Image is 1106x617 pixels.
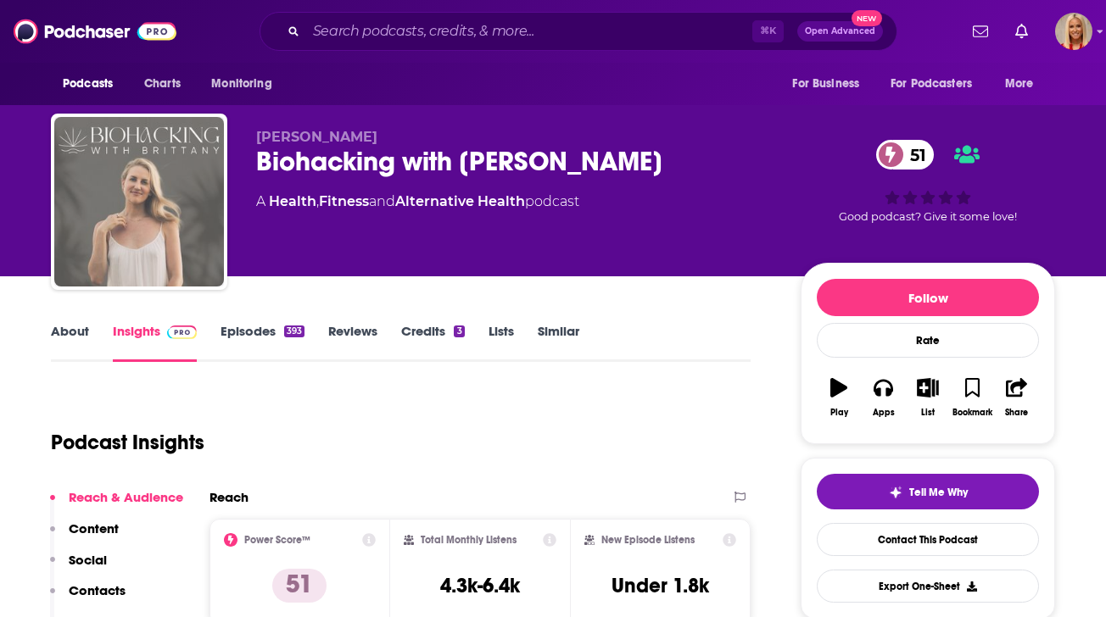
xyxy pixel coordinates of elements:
[1005,72,1034,96] span: More
[873,408,895,418] div: Apps
[316,193,319,209] span: ,
[113,323,197,362] a: InsightsPodchaser Pro
[50,520,119,552] button: Content
[69,552,107,568] p: Social
[612,573,709,598] h3: Under 1.8k
[209,489,249,505] h2: Reach
[966,17,995,46] a: Show notifications dropdown
[50,489,183,520] button: Reach & Audience
[995,367,1039,428] button: Share
[272,569,327,603] p: 51
[1008,17,1035,46] a: Show notifications dropdown
[601,534,695,546] h2: New Episode Listens
[861,367,905,428] button: Apps
[269,193,316,209] a: Health
[817,570,1039,603] button: Export One-Sheet
[50,582,126,614] button: Contacts
[817,367,861,428] button: Play
[805,27,875,36] span: Open Advanced
[144,72,181,96] span: Charts
[952,408,992,418] div: Bookmark
[752,20,784,42] span: ⌘ K
[950,367,994,428] button: Bookmark
[489,323,514,362] a: Lists
[369,193,395,209] span: and
[328,323,377,362] a: Reviews
[1055,13,1092,50] img: User Profile
[801,129,1055,234] div: 51Good podcast? Give it some love!
[395,193,525,209] a: Alternative Health
[1055,13,1092,50] span: Logged in as KymberleeBolden
[221,323,304,362] a: Episodes393
[421,534,517,546] h2: Total Monthly Listens
[1005,408,1028,418] div: Share
[51,430,204,455] h1: Podcast Insights
[893,140,935,170] span: 51
[876,140,935,170] a: 51
[817,323,1039,358] div: Rate
[538,323,579,362] a: Similar
[69,489,183,505] p: Reach & Audience
[921,408,935,418] div: List
[817,279,1039,316] button: Follow
[256,192,579,212] div: A podcast
[401,323,464,362] a: Credits3
[51,323,89,362] a: About
[792,72,859,96] span: For Business
[51,68,135,100] button: open menu
[1055,13,1092,50] button: Show profile menu
[69,582,126,598] p: Contacts
[891,72,972,96] span: For Podcasters
[880,68,997,100] button: open menu
[889,486,902,499] img: tell me why sparkle
[993,68,1055,100] button: open menu
[454,325,464,337] div: 3
[199,68,293,100] button: open menu
[69,520,119,536] p: Content
[54,117,224,286] img: Biohacking with Brittany
[817,474,1039,509] button: tell me why sparkleTell Me Why
[306,18,752,45] input: Search podcasts, credits, & more...
[50,552,107,583] button: Social
[211,72,271,96] span: Monitoring
[839,210,1017,223] span: Good podcast? Give it some love!
[817,523,1039,556] a: Contact This Podcast
[244,534,310,546] h2: Power Score™
[909,486,968,499] span: Tell Me Why
[167,325,197,339] img: Podchaser Pro
[319,193,369,209] a: Fitness
[852,10,882,26] span: New
[260,12,897,51] div: Search podcasts, credits, & more...
[780,68,880,100] button: open menu
[906,367,950,428] button: List
[830,408,848,418] div: Play
[14,15,176,47] img: Podchaser - Follow, Share and Rate Podcasts
[284,325,304,337] div: 393
[797,21,883,42] button: Open AdvancedNew
[63,72,113,96] span: Podcasts
[256,129,377,145] span: [PERSON_NAME]
[133,68,191,100] a: Charts
[440,573,520,598] h3: 4.3k-6.4k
